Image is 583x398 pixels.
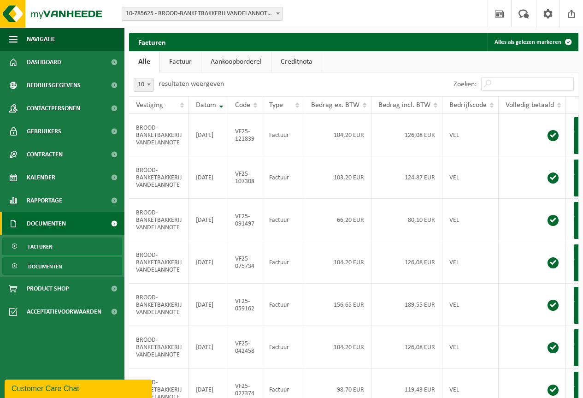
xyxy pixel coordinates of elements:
td: [DATE] [189,114,228,156]
span: Bedrag incl. BTW [378,101,430,109]
td: VEL [442,114,499,156]
span: Acceptatievoorwaarden [27,300,101,323]
span: Dashboard [27,51,61,74]
td: [DATE] [189,284,228,326]
td: [DATE] [189,156,228,199]
td: VEL [442,156,499,199]
span: Volledig betaald [506,101,554,109]
span: Documenten [27,212,66,235]
td: Factuur [262,199,304,241]
button: Alles als gelezen markeren [487,33,577,51]
td: Factuur [262,156,304,199]
span: Vestiging [136,101,163,109]
a: Documenten [2,257,122,275]
td: 124,87 EUR [371,156,442,199]
span: Bedrijfsgegevens [27,74,81,97]
label: resultaten weergeven [159,80,224,88]
td: 126,08 EUR [371,114,442,156]
td: VF25-107308 [228,156,262,199]
td: Factuur [262,284,304,326]
td: 126,08 EUR [371,326,442,368]
span: 10 [134,78,154,92]
td: VEL [442,241,499,284]
span: Facturen [28,238,53,255]
td: BROOD-BANKETBAKKERIJ VANDELANNOTE [129,241,189,284]
span: Code [235,101,250,109]
td: VF25-075734 [228,241,262,284]
span: Datum [196,101,216,109]
td: 104,20 EUR [304,241,371,284]
td: 80,10 EUR [371,199,442,241]
span: Navigatie [27,28,55,51]
a: Aankoopborderel [201,51,271,72]
a: Alle [129,51,159,72]
td: VF25-091497 [228,199,262,241]
span: 10-785625 - BROOD-BANKETBAKKERIJ VANDELANNOTE - RUMBEKE [122,7,283,20]
td: 126,08 EUR [371,241,442,284]
span: 10-785625 - BROOD-BANKETBAKKERIJ VANDELANNOTE - RUMBEKE [122,7,283,21]
td: VEL [442,284,499,326]
span: Product Shop [27,277,69,300]
td: [DATE] [189,326,228,368]
td: BROOD-BANKETBAKKERIJ VANDELANNOTE [129,156,189,199]
td: BROOD-BANKETBAKKERIJ VANDELANNOTE [129,326,189,368]
td: VF25-042458 [228,326,262,368]
a: Facturen [2,238,122,255]
span: Kalender [27,166,55,189]
a: Creditnota [271,51,322,72]
td: BROOD-BANKETBAKKERIJ VANDELANNOTE [129,114,189,156]
a: Factuur [160,51,201,72]
td: BROOD-BANKETBAKKERIJ VANDELANNOTE [129,284,189,326]
td: 104,20 EUR [304,326,371,368]
h2: Facturen [129,33,175,51]
span: Documenten [28,258,62,275]
td: 66,20 EUR [304,199,371,241]
td: Factuur [262,114,304,156]
span: Contracten [27,143,63,166]
td: 156,65 EUR [304,284,371,326]
span: Contactpersonen [27,97,80,120]
td: VF25-121839 [228,114,262,156]
td: BROOD-BANKETBAKKERIJ VANDELANNOTE [129,199,189,241]
td: 189,55 EUR [371,284,442,326]
td: [DATE] [189,199,228,241]
td: [DATE] [189,241,228,284]
td: Factuur [262,326,304,368]
td: VF25-059162 [228,284,262,326]
td: VEL [442,326,499,368]
label: Zoeken: [453,81,477,88]
td: Factuur [262,241,304,284]
span: Bedrag ex. BTW [311,101,359,109]
span: Rapportage [27,189,62,212]
td: 104,20 EUR [304,114,371,156]
span: Bedrijfscode [449,101,487,109]
span: Type [269,101,283,109]
span: Gebruikers [27,120,61,143]
iframe: chat widget [5,378,154,398]
td: 103,20 EUR [304,156,371,199]
td: VEL [442,199,499,241]
span: 10 [134,78,153,91]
